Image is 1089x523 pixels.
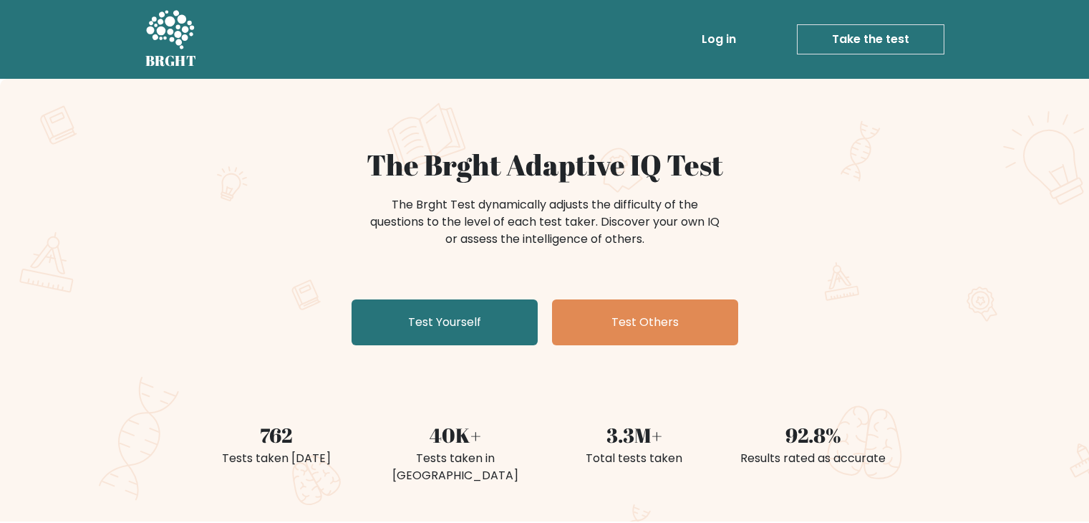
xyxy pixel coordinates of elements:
[195,450,357,467] div: Tests taken [DATE]
[797,24,944,54] a: Take the test
[552,299,738,345] a: Test Others
[366,196,724,248] div: The Brght Test dynamically adjusts the difficulty of the questions to the level of each test take...
[696,25,742,54] a: Log in
[553,450,715,467] div: Total tests taken
[732,450,894,467] div: Results rated as accurate
[145,52,197,69] h5: BRGHT
[145,6,197,73] a: BRGHT
[352,299,538,345] a: Test Yourself
[732,420,894,450] div: 92.8%
[374,450,536,484] div: Tests taken in [GEOGRAPHIC_DATA]
[374,420,536,450] div: 40K+
[195,420,357,450] div: 762
[553,420,715,450] div: 3.3M+
[195,148,894,182] h1: The Brght Adaptive IQ Test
